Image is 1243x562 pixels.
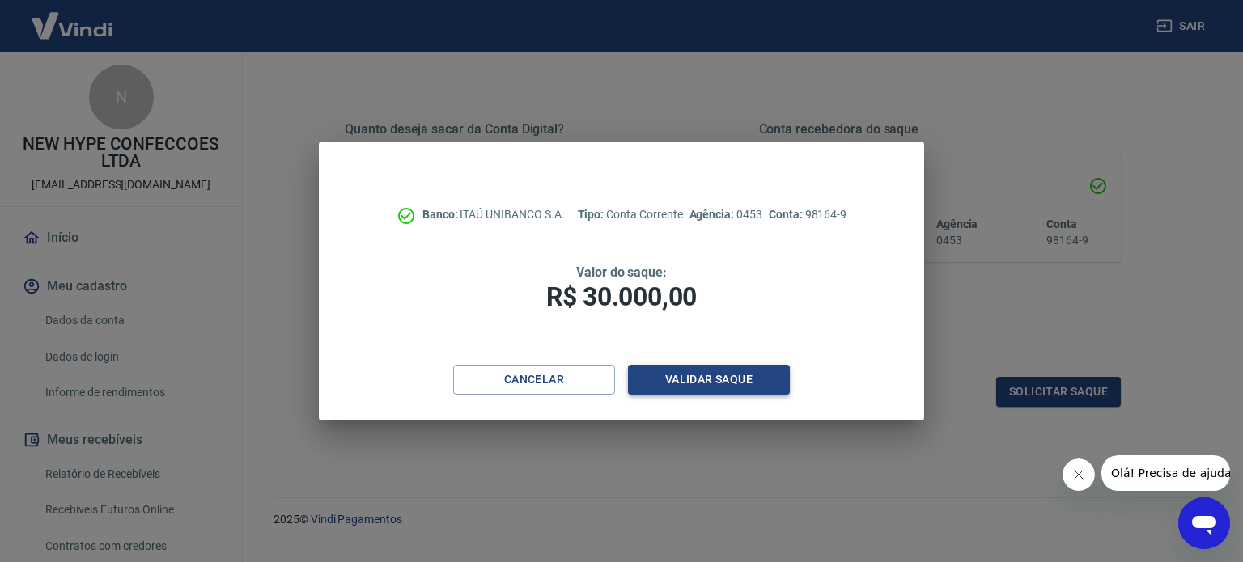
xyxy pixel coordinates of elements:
p: 98164-9 [769,206,846,223]
span: Tipo: [578,208,607,221]
span: Conta: [769,208,805,221]
span: Olá! Precisa de ajuda? [10,11,136,24]
span: Banco: [422,208,460,221]
p: ITAÚ UNIBANCO S.A. [422,206,565,223]
iframe: Botão para abrir a janela de mensagens [1178,497,1230,549]
iframe: Fechar mensagem [1063,458,1095,491]
p: Conta Corrente [578,206,683,223]
p: 0453 [689,206,762,223]
button: Validar saque [628,365,790,395]
iframe: Mensagem da empresa [1101,455,1230,491]
button: Cancelar [453,365,615,395]
span: Agência: [689,208,737,221]
span: R$ 30.000,00 [546,281,697,312]
span: Valor do saque: [576,264,667,280]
